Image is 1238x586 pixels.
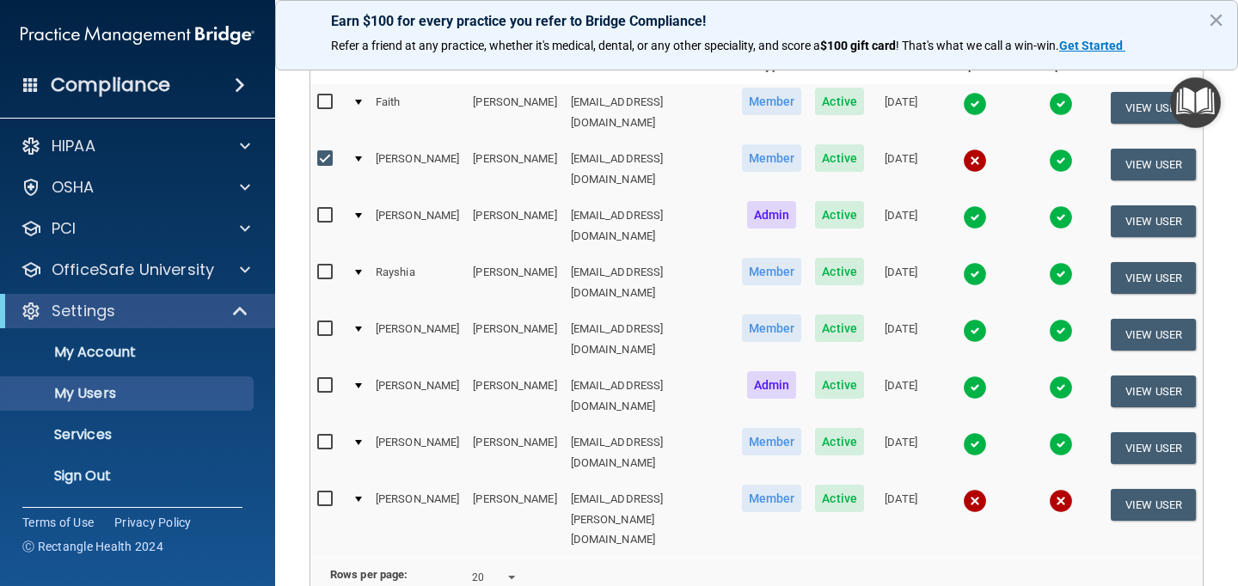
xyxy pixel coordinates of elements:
[11,385,246,402] p: My Users
[564,481,735,558] td: [EMAIL_ADDRESS][PERSON_NAME][DOMAIN_NAME]
[963,262,987,286] img: tick.e7d51cea.svg
[1049,319,1073,343] img: tick.e7d51cea.svg
[369,254,466,311] td: Rayshia
[51,73,170,97] h4: Compliance
[466,311,563,368] td: [PERSON_NAME]
[52,177,95,198] p: OSHA
[742,258,802,285] span: Member
[815,88,864,115] span: Active
[564,141,735,198] td: [EMAIL_ADDRESS][DOMAIN_NAME]
[1049,205,1073,229] img: tick.e7d51cea.svg
[564,84,735,141] td: [EMAIL_ADDRESS][DOMAIN_NAME]
[22,514,94,531] a: Terms of Use
[11,344,246,361] p: My Account
[1111,92,1196,124] button: View User
[1208,6,1224,34] button: Close
[369,368,466,424] td: [PERSON_NAME]
[1111,149,1196,180] button: View User
[815,485,864,512] span: Active
[52,259,214,280] p: OfficeSafe University
[1111,262,1196,294] button: View User
[747,201,797,229] span: Admin
[466,84,563,141] td: [PERSON_NAME]
[466,198,563,254] td: [PERSON_NAME]
[871,254,931,311] td: [DATE]
[871,481,931,558] td: [DATE]
[1049,92,1073,116] img: tick.e7d51cea.svg
[331,39,820,52] span: Refer a friend at any practice, whether it's medical, dental, or any other speciality, and score a
[466,368,563,424] td: [PERSON_NAME]
[815,258,864,285] span: Active
[331,13,1182,29] p: Earn $100 for every practice you refer to Bridge Compliance!
[1059,39,1123,52] strong: Get Started
[1170,77,1221,128] button: Open Resource Center
[820,39,896,52] strong: $100 gift card
[564,254,735,311] td: [EMAIL_ADDRESS][DOMAIN_NAME]
[1111,432,1196,464] button: View User
[564,368,735,424] td: [EMAIL_ADDRESS][DOMAIN_NAME]
[330,568,408,581] b: Rows per page:
[114,514,192,531] a: Privacy Policy
[871,84,931,141] td: [DATE]
[1049,489,1073,513] img: cross.ca9f0e7f.svg
[815,314,864,342] span: Active
[1111,489,1196,521] button: View User
[871,141,931,198] td: [DATE]
[369,481,466,558] td: [PERSON_NAME]
[963,375,987,400] img: tick.e7d51cea.svg
[871,198,931,254] td: [DATE]
[742,428,802,455] span: Member
[1049,432,1073,456] img: tick.e7d51cea.svg
[963,432,987,456] img: tick.e7d51cea.svg
[369,84,466,141] td: Faith
[21,136,250,156] a: HIPAA
[963,489,987,513] img: cross.ca9f0e7f.svg
[21,218,250,239] a: PCI
[466,424,563,481] td: [PERSON_NAME]
[466,254,563,311] td: [PERSON_NAME]
[1049,375,1073,400] img: tick.e7d51cea.svg
[815,201,864,229] span: Active
[52,218,76,239] p: PCI
[963,92,987,116] img: tick.e7d51cea.svg
[466,481,563,558] td: [PERSON_NAME]
[1111,375,1196,407] button: View User
[564,198,735,254] td: [EMAIL_ADDRESS][DOMAIN_NAME]
[963,149,987,173] img: cross.ca9f0e7f.svg
[21,18,254,52] img: PMB logo
[896,39,1059,52] span: ! That's what we call a win-win.
[963,319,987,343] img: tick.e7d51cea.svg
[742,485,802,512] span: Member
[11,426,246,443] p: Services
[564,424,735,481] td: [EMAIL_ADDRESS][DOMAIN_NAME]
[815,371,864,399] span: Active
[21,177,250,198] a: OSHA
[21,259,250,280] a: OfficeSafe University
[1059,39,1125,52] a: Get Started
[742,314,802,342] span: Member
[1111,319,1196,351] button: View User
[369,198,466,254] td: [PERSON_NAME]
[815,144,864,172] span: Active
[564,311,735,368] td: [EMAIL_ADDRESS][DOMAIN_NAME]
[1049,149,1073,173] img: tick.e7d51cea.svg
[21,301,249,321] a: Settings
[963,205,987,229] img: tick.e7d51cea.svg
[466,141,563,198] td: [PERSON_NAME]
[52,136,95,156] p: HIPAA
[742,144,802,172] span: Member
[871,311,931,368] td: [DATE]
[369,311,466,368] td: [PERSON_NAME]
[747,371,797,399] span: Admin
[22,538,163,555] span: Ⓒ Rectangle Health 2024
[1111,205,1196,237] button: View User
[871,368,931,424] td: [DATE]
[369,424,466,481] td: [PERSON_NAME]
[369,141,466,198] td: [PERSON_NAME]
[1049,262,1073,286] img: tick.e7d51cea.svg
[871,424,931,481] td: [DATE]
[11,467,246,485] p: Sign Out
[815,428,864,455] span: Active
[52,301,115,321] p: Settings
[742,88,802,115] span: Member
